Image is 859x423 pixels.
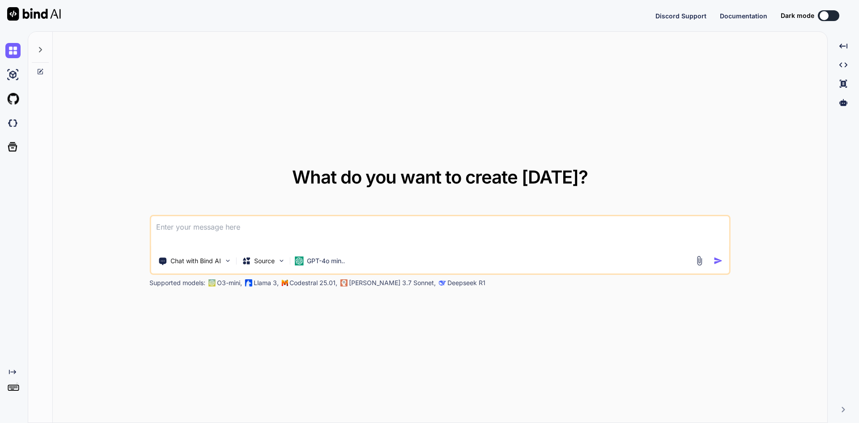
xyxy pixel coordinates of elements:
span: Dark mode [781,11,814,20]
img: claude [340,279,347,286]
p: Chat with Bind AI [170,256,221,265]
img: GPT-4o mini [294,256,303,265]
span: What do you want to create [DATE]? [292,166,588,188]
img: Bind AI [7,7,61,21]
img: GPT-4 [208,279,215,286]
img: darkCloudIdeIcon [5,115,21,131]
button: Discord Support [655,11,706,21]
img: ai-studio [5,67,21,82]
img: Pick Tools [224,257,231,265]
img: claude [438,279,446,286]
p: Llama 3, [254,278,279,287]
img: chat [5,43,21,58]
p: Deepseek R1 [447,278,485,287]
img: Mistral-AI [281,280,288,286]
img: icon [714,256,723,265]
img: Pick Models [277,257,285,265]
p: Codestral 25.01, [289,278,337,287]
img: githubLight [5,91,21,107]
p: Supported models: [149,278,205,287]
button: Documentation [720,11,767,21]
img: Llama2 [245,279,252,286]
p: GPT-4o min.. [307,256,345,265]
img: attachment [694,256,705,266]
p: O3-mini, [217,278,242,287]
span: Documentation [720,12,767,20]
p: [PERSON_NAME] 3.7 Sonnet, [349,278,436,287]
p: Source [254,256,275,265]
span: Discord Support [655,12,706,20]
